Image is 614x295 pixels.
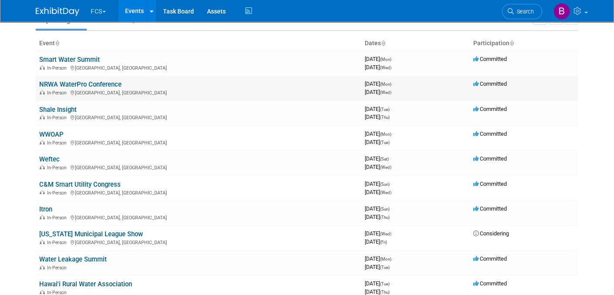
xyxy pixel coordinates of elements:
[553,3,570,20] img: Barb DeWyer
[36,36,361,51] th: Event
[40,290,45,294] img: In-Person Event
[365,280,392,287] span: [DATE]
[40,215,45,219] img: In-Person Event
[39,205,52,213] a: Itron
[365,64,391,70] span: [DATE]
[39,164,358,171] div: [GEOGRAPHIC_DATA], [GEOGRAPHIC_DATA]
[380,90,391,95] span: (Wed)
[380,231,391,236] span: (Wed)
[470,36,578,51] th: Participation
[39,155,60,163] a: Weftec
[47,90,69,96] span: In-Person
[390,155,391,162] span: -
[47,65,69,71] span: In-Person
[514,8,534,15] span: Search
[365,264,390,270] span: [DATE]
[47,165,69,171] span: In-Person
[39,56,100,64] a: Smart Water Summit
[40,140,45,144] img: In-Person Event
[380,182,390,187] span: (Sun)
[40,115,45,119] img: In-Person Event
[361,36,470,51] th: Dates
[380,282,390,286] span: (Tue)
[365,80,394,87] span: [DATE]
[473,181,507,187] span: Committed
[365,255,394,262] span: [DATE]
[365,131,394,137] span: [DATE]
[47,140,69,146] span: In-Person
[36,7,79,16] img: ExhibitDay
[39,214,358,221] div: [GEOGRAPHIC_DATA], [GEOGRAPHIC_DATA]
[391,106,392,112] span: -
[381,40,385,47] a: Sort by Start Date
[365,238,387,245] span: [DATE]
[39,189,358,196] div: [GEOGRAPHIC_DATA], [GEOGRAPHIC_DATA]
[380,57,391,62] span: (Mon)
[40,165,45,169] img: In-Person Event
[47,215,69,221] span: In-Person
[39,106,77,114] a: Shale Insight
[39,181,121,188] a: C&M Smart Utility Congress
[380,107,390,112] span: (Tue)
[391,181,392,187] span: -
[473,255,507,262] span: Committed
[380,190,391,195] span: (Wed)
[40,65,45,70] img: In-Person Event
[39,131,64,138] a: WWOAP
[473,230,509,237] span: Considering
[380,207,390,211] span: (Sun)
[365,114,390,120] span: [DATE]
[39,139,358,146] div: [GEOGRAPHIC_DATA], [GEOGRAPHIC_DATA]
[365,139,390,145] span: [DATE]
[380,290,390,295] span: (Thu)
[380,265,390,270] span: (Tue)
[473,56,507,62] span: Committed
[365,181,392,187] span: [DATE]
[393,80,394,87] span: -
[509,40,514,47] a: Sort by Participation Type
[393,131,394,137] span: -
[47,115,69,121] span: In-Person
[380,132,391,137] span: (Mon)
[365,106,392,112] span: [DATE]
[47,240,69,245] span: In-Person
[380,140,390,145] span: (Tue)
[40,240,45,244] img: In-Person Event
[365,155,391,162] span: [DATE]
[47,265,69,271] span: In-Person
[55,40,59,47] a: Sort by Event Name
[380,65,391,70] span: (Wed)
[365,205,392,212] span: [DATE]
[39,280,132,288] a: Hawai'i Rural Water Association
[39,238,358,245] div: [GEOGRAPHIC_DATA], [GEOGRAPHIC_DATA]
[473,280,507,287] span: Committed
[380,240,387,245] span: (Fri)
[365,89,391,95] span: [DATE]
[393,56,394,62] span: -
[39,80,122,88] a: NRWA WaterPro Conference
[365,214,390,220] span: [DATE]
[39,114,358,121] div: [GEOGRAPHIC_DATA], [GEOGRAPHIC_DATA]
[365,230,394,237] span: [DATE]
[391,205,392,212] span: -
[391,280,392,287] span: -
[473,155,507,162] span: Committed
[40,265,45,269] img: In-Person Event
[39,230,143,238] a: [US_STATE] Municipal League Show
[380,165,391,170] span: (Wed)
[39,64,358,71] div: [GEOGRAPHIC_DATA], [GEOGRAPHIC_DATA]
[502,4,542,19] a: Search
[365,56,394,62] span: [DATE]
[40,90,45,94] img: In-Person Event
[39,255,107,263] a: Water Leakage Summit
[380,82,391,87] span: (Mon)
[393,255,394,262] span: -
[40,190,45,194] img: In-Person Event
[380,157,389,161] span: (Sat)
[380,257,391,261] span: (Mon)
[393,230,394,237] span: -
[47,190,69,196] span: In-Person
[365,288,390,295] span: [DATE]
[380,115,390,120] span: (Thu)
[365,164,391,170] span: [DATE]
